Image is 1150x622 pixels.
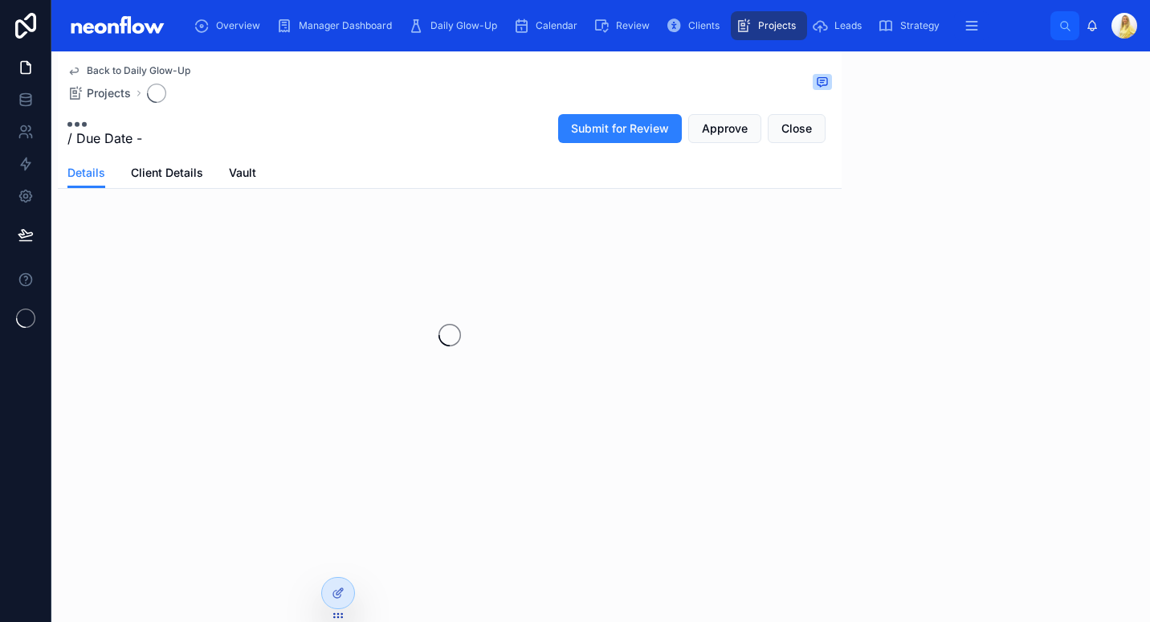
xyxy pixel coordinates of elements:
span: Vault [229,165,256,181]
div: scrollable content [182,8,1050,43]
a: Strategy [873,11,951,40]
span: Daily Glow-Up [430,19,497,32]
button: Approve [688,114,761,143]
a: Projects [67,85,131,101]
a: Back to Daily Glow-Up [67,64,190,77]
span: Submit for Review [571,121,669,137]
span: Projects [87,85,131,101]
span: Manager Dashboard [299,19,392,32]
span: Clients [688,19,720,32]
a: Leads [807,11,873,40]
a: Details [67,158,105,189]
a: Client Details [131,158,203,190]
a: Clients [661,11,731,40]
img: App logo [64,13,169,39]
a: Vault [229,158,256,190]
span: Leads [834,19,862,32]
span: Strategy [900,19,940,32]
a: Projects [731,11,807,40]
span: Calendar [536,19,577,32]
span: Approve [702,121,748,137]
a: Overview [189,11,271,40]
span: Review [616,19,650,32]
a: Daily Glow-Up [403,11,508,40]
span: Client Details [131,165,203,181]
span: Overview [216,19,260,32]
button: Close [768,114,826,143]
a: Calendar [508,11,589,40]
span: Projects [758,19,796,32]
span: / Due Date - [67,129,142,148]
a: Review [589,11,661,40]
span: Back to Daily Glow-Up [87,64,190,77]
button: Submit for Review [558,114,682,143]
a: Manager Dashboard [271,11,403,40]
span: Details [67,165,105,181]
span: Close [781,121,812,137]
